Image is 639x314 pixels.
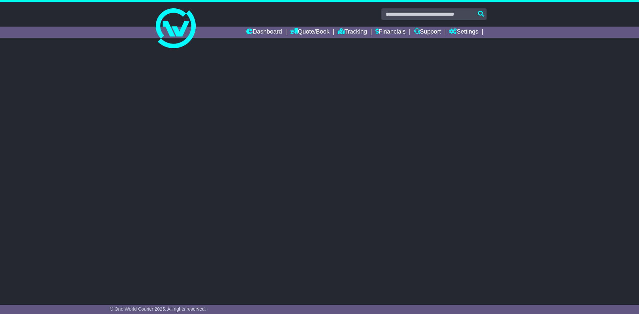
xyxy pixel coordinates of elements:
[375,27,406,38] a: Financials
[246,27,282,38] a: Dashboard
[414,27,441,38] a: Support
[338,27,367,38] a: Tracking
[290,27,329,38] a: Quote/Book
[449,27,478,38] a: Settings
[110,306,206,312] span: © One World Courier 2025. All rights reserved.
